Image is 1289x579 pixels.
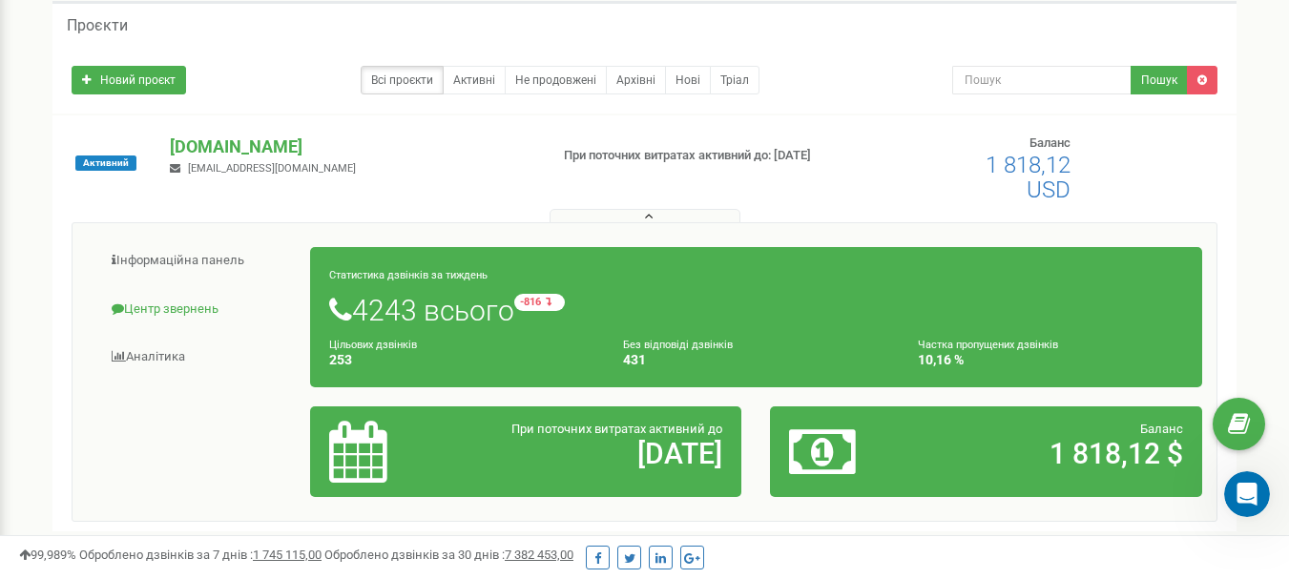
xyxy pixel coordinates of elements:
a: Всі проєкти [361,66,444,94]
h2: 1 818,12 $ [930,438,1183,469]
small: Без відповіді дзвінків [623,339,733,351]
p: [DOMAIN_NAME] [170,134,532,159]
iframe: Intercom live chat [1224,471,1270,517]
u: 7 382 453,00 [505,548,573,562]
small: Статистика дзвінків за тиждень [329,269,488,281]
small: Частка пропущених дзвінків [918,339,1058,351]
h2: [DATE] [469,438,722,469]
u: 1 745 115,00 [253,548,322,562]
a: Центр звернень [87,286,311,333]
h4: 253 [329,353,594,367]
input: Пошук [952,66,1132,94]
h4: 431 [623,353,888,367]
span: Баланс [1029,135,1071,150]
span: 99,989% [19,548,76,562]
a: Активні [443,66,506,94]
a: Не продовжені [505,66,607,94]
span: При поточних витратах активний до [511,422,722,436]
span: 1 818,12 USD [986,152,1071,203]
span: Оброблено дзвінків за 7 днів : [79,548,322,562]
h1: 4243 всього [329,294,1183,326]
a: Аналiтика [87,334,311,381]
p: При поточних витратах активний до: [DATE] [564,147,829,165]
a: Нові [665,66,711,94]
small: Цільових дзвінків [329,339,417,351]
span: Активний [75,155,136,171]
small: -816 [514,294,565,311]
a: Архівні [606,66,666,94]
a: Тріал [710,66,759,94]
span: Оброблено дзвінків за 30 днів : [324,548,573,562]
button: Пошук [1131,66,1188,94]
span: [EMAIL_ADDRESS][DOMAIN_NAME] [188,162,356,175]
a: Інформаційна панель [87,238,311,284]
h4: 10,16 % [918,353,1183,367]
a: Новий проєкт [72,66,186,94]
span: Баланс [1140,422,1183,436]
h5: Проєкти [67,17,128,34]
